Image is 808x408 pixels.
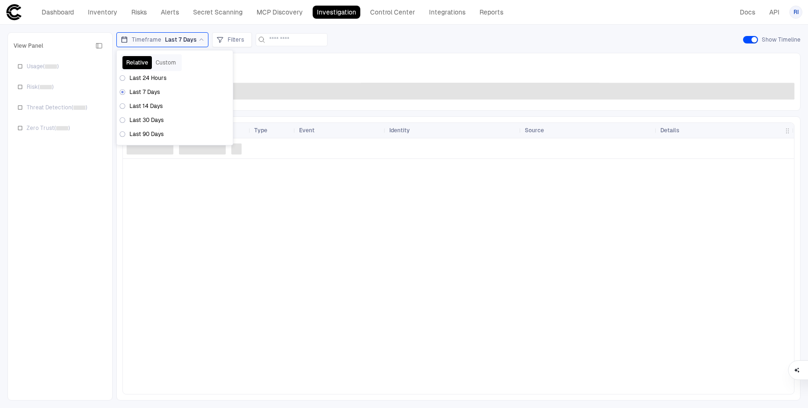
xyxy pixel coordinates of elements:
[27,104,87,111] span: Threat Detection ( )
[765,6,784,19] a: API
[129,116,164,124] span: Last 30 Days
[736,6,759,19] a: Docs
[129,74,166,82] span: Last 24 Hours
[425,6,470,19] a: Integrations
[313,6,360,19] a: Investigation
[299,127,315,134] span: Event
[37,6,78,19] a: Dashboard
[165,36,197,43] span: Last 7 Days
[366,6,419,19] a: Control Center
[122,56,152,69] button: Relative
[152,56,180,69] button: Custom
[129,88,160,96] span: Last 7 Days
[252,6,307,19] a: MCP Discovery
[389,127,410,134] span: Identity
[254,127,267,134] span: Type
[27,83,54,91] span: Risk ( )
[129,130,164,138] span: Last 90 Days
[132,36,161,43] span: Timeframe
[129,102,163,110] span: Last 14 Days
[14,42,43,50] span: View Panel
[157,6,183,19] a: Alerts
[525,127,544,134] span: Source
[27,63,59,70] span: Usage ( )
[660,127,679,134] span: Details
[84,6,122,19] a: Inventory
[27,124,70,132] span: Zero Trust ( )
[228,36,244,43] span: Filters
[789,6,802,19] button: RI
[127,6,151,19] a: Risks
[762,36,801,43] span: Show Timeline
[794,8,799,16] span: RI
[189,6,247,19] a: Secret Scanning
[475,6,508,19] a: Reports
